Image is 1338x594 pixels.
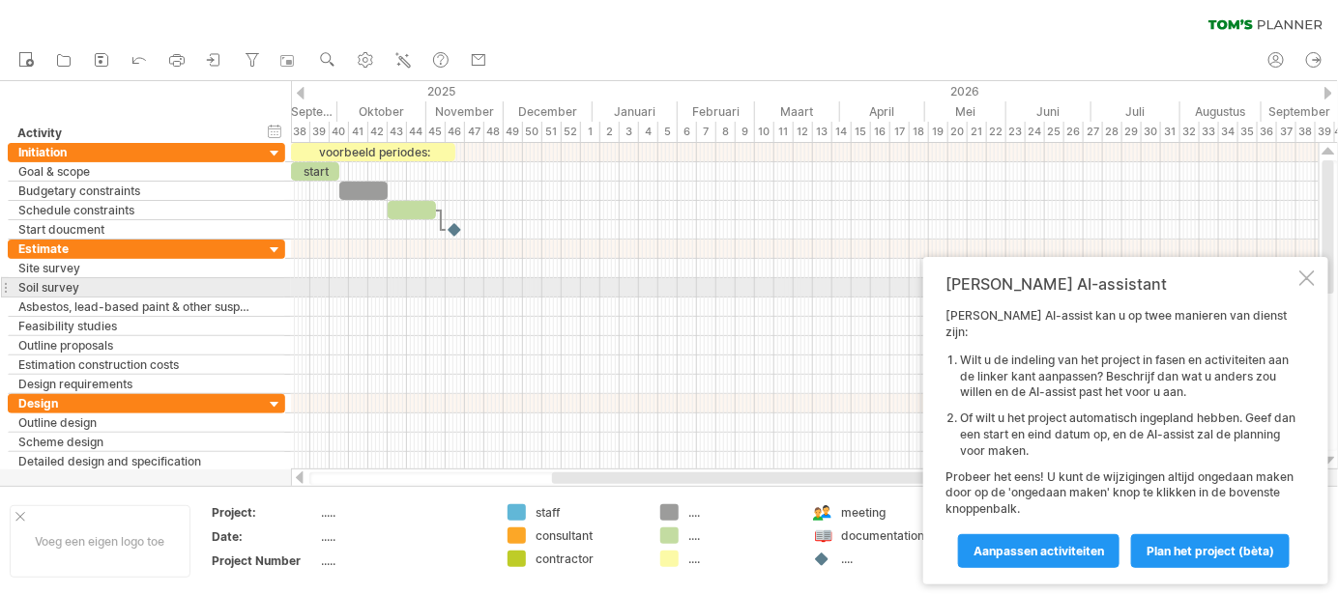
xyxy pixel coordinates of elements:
div: [PERSON_NAME] AI-assist kan u op twee manieren van dienst zijn: Probeer het eens! U kunt de wijzi... [945,308,1295,567]
div: 27 [1084,122,1103,142]
div: 36 [1258,122,1277,142]
div: 30 [1142,122,1161,142]
div: 18 [910,122,929,142]
div: 41 [349,122,368,142]
div: 25 [1045,122,1064,142]
div: 12 [794,122,813,142]
div: 39 [310,122,330,142]
div: 24 [1026,122,1045,142]
div: Mei 2026 [925,101,1006,122]
div: 28 [1103,122,1122,142]
div: 4 [639,122,658,142]
div: 35 [1238,122,1258,142]
div: 34 [1219,122,1238,142]
div: staff [536,504,641,521]
div: 15 [852,122,871,142]
div: Juli 2026 [1091,101,1180,122]
div: 33 [1200,122,1219,142]
div: Scheme design [18,433,254,451]
div: 14 [832,122,852,142]
div: 43 [388,122,407,142]
li: Wilt u de indeling van het project in fasen en activiteiten aan de linker kant aanpassen? Beschri... [960,353,1295,401]
div: 50 [523,122,542,142]
div: 19 [929,122,948,142]
div: Oktober 2025 [337,101,426,122]
div: consultant [536,527,641,544]
div: 9 [736,122,755,142]
div: Outline design [18,413,254,432]
div: 23 [1006,122,1026,142]
div: Estimate [18,240,254,258]
div: Budgetary constraints [18,182,254,200]
div: 6 [678,122,697,142]
a: Plan het project (bèta) [1131,534,1290,568]
div: Project Number [212,552,318,569]
div: 52 [562,122,581,142]
div: 32 [1180,122,1200,142]
div: 17 [890,122,910,142]
div: ..... [322,504,484,521]
div: Februari 2026 [678,101,755,122]
div: meeting [841,504,946,521]
div: 1 [581,122,600,142]
span: Plan het project (bèta) [1147,544,1274,558]
div: 3 [620,122,639,142]
div: Project: [212,504,318,521]
div: .... [688,551,794,567]
div: 26 [1064,122,1084,142]
div: Voeg een eigen logo toe [10,505,190,578]
div: 2 [600,122,620,142]
li: Of wilt u het project automatisch ingepland hebben. Geef dan een start en eind datum op, en de AI... [960,410,1295,459]
div: April 2026 [840,101,925,122]
div: Januari 2026 [593,101,678,122]
div: voorbeeld periodes: [291,143,455,161]
div: Maart 2026 [755,101,840,122]
div: Activity [17,124,253,143]
div: September 2025 [252,101,337,122]
div: documentation [841,527,946,544]
div: Detailed design and specification [18,452,254,470]
div: Outline proposals [18,336,254,354]
div: 11 [774,122,794,142]
div: 21 [968,122,987,142]
div: Estimation construction costs [18,355,254,374]
div: 39 [1316,122,1335,142]
div: December 2025 [504,101,593,122]
div: 47 [465,122,484,142]
div: 42 [368,122,388,142]
div: contractor [536,551,641,567]
div: start [291,162,339,181]
div: Asbestos, lead-based paint & other suspect materials [18,297,254,316]
div: 40 [330,122,349,142]
div: 51 [542,122,562,142]
div: 37 [1277,122,1296,142]
div: Augustus 2026 [1180,101,1262,122]
div: Feasibility studies [18,317,254,335]
div: 13 [813,122,832,142]
div: 20 [948,122,968,142]
div: 16 [871,122,890,142]
div: Goal & scope [18,162,254,181]
div: Start doucment [18,220,254,239]
div: 38 [291,122,310,142]
div: 29 [1122,122,1142,142]
div: Schedule constraints [18,201,254,219]
div: November 2025 [426,101,504,122]
div: 46 [446,122,465,142]
div: 49 [504,122,523,142]
div: 22 [987,122,1006,142]
div: 7 [697,122,716,142]
div: .... [688,527,794,544]
div: Design requirements [18,375,254,393]
a: Aanpassen activiteiten [958,534,1120,568]
div: .... [688,504,794,521]
div: ..... [322,552,484,569]
div: .... [841,551,946,567]
div: 10 [755,122,774,142]
div: Juni 2026 [1006,101,1091,122]
span: Aanpassen activiteiten [974,544,1104,558]
div: Date: [212,528,318,545]
div: 5 [658,122,678,142]
div: ..... [322,528,484,545]
div: Design [18,394,254,412]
